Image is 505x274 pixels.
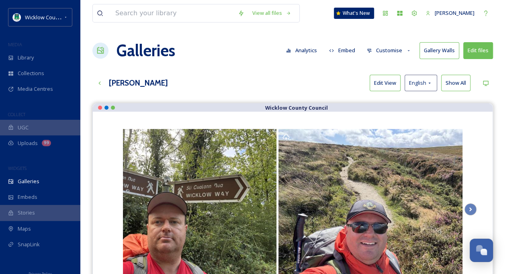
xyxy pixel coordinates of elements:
button: Open Chat [470,239,493,262]
span: WIDGETS [8,165,27,171]
button: Customise [363,43,415,58]
span: UGC [18,124,29,131]
span: Library [18,54,34,61]
button: Embed [325,43,359,58]
h3: [PERSON_NAME] [109,77,168,89]
a: Analytics [282,43,325,58]
span: Stories [18,209,35,217]
span: SnapLink [18,241,40,248]
span: Collections [18,70,44,77]
span: [PERSON_NAME] [435,9,474,16]
a: [PERSON_NAME] [421,5,478,21]
strong: Wicklow County Council [265,104,328,111]
button: Scroll Right [464,203,476,215]
span: MEDIA [8,41,22,47]
span: English [409,79,426,87]
input: Search your library [111,4,234,22]
div: 99 [42,140,51,146]
button: Edit View [370,75,401,91]
span: Galleries [18,178,39,185]
button: Analytics [282,43,321,58]
button: Gallery Walls [419,42,459,59]
span: Wicklow County Council [25,13,82,21]
a: What's New [334,8,374,19]
a: View all files [248,5,295,21]
img: download%20(9).png [13,13,21,21]
a: Galleries [117,39,175,63]
span: COLLECT [8,111,25,117]
span: Embeds [18,193,37,201]
span: Uploads [18,139,38,147]
button: Show All [441,75,470,91]
span: Maps [18,225,31,233]
button: Edit files [463,42,493,59]
span: Media Centres [18,85,53,93]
